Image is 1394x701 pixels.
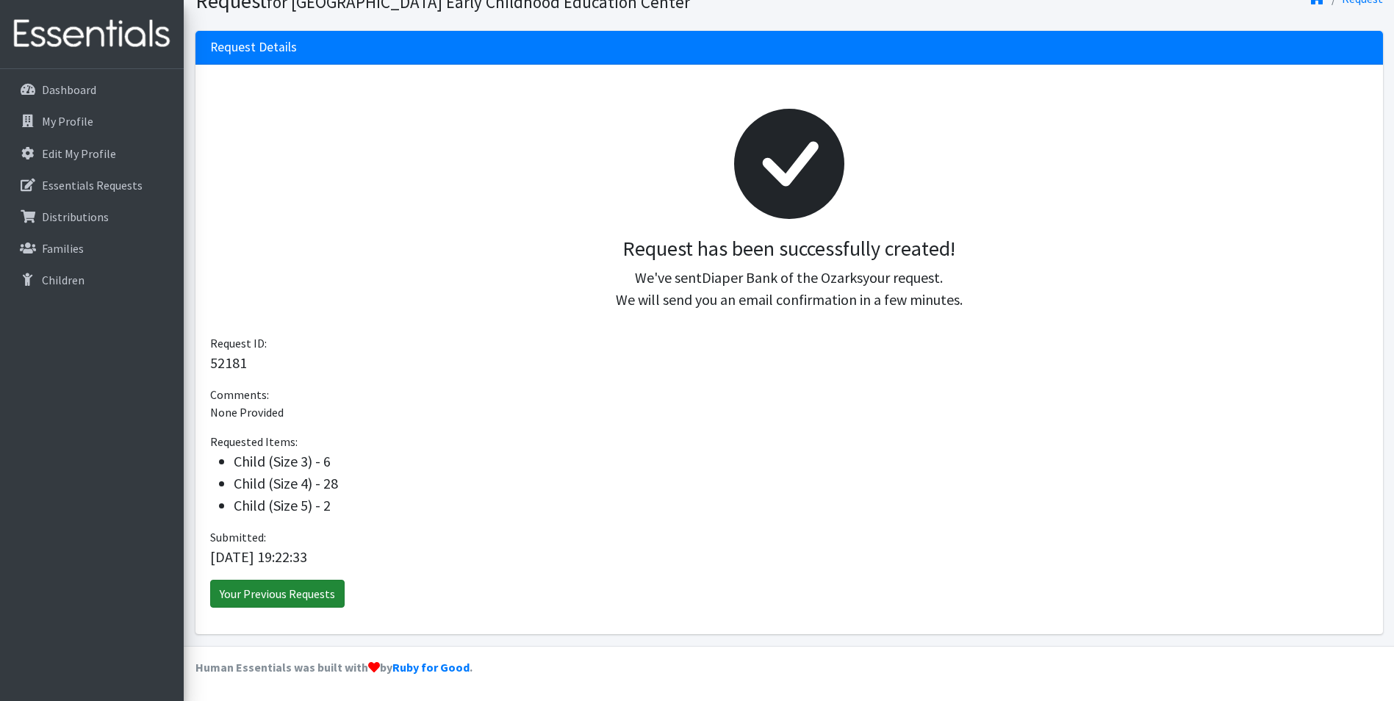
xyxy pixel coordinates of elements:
span: Request ID: [210,336,267,350]
h3: Request has been successfully created! [222,237,1357,262]
h3: Request Details [210,40,297,55]
a: My Profile [6,107,178,136]
li: Child (Size 4) - 28 [234,472,1368,495]
li: Child (Size 5) - 2 [234,495,1368,517]
p: Children [42,273,85,287]
a: Families [6,234,178,263]
span: None Provided [210,405,284,420]
li: Child (Size 3) - 6 [234,450,1368,472]
span: Comments: [210,387,269,402]
a: Ruby for Good [392,660,470,675]
span: Requested Items: [210,434,298,449]
strong: Human Essentials was built with by . [195,660,473,675]
p: My Profile [42,114,93,129]
a: Distributions [6,202,178,231]
p: Dashboard [42,82,96,97]
a: Essentials Requests [6,170,178,200]
p: Essentials Requests [42,178,143,193]
a: Children [6,265,178,295]
img: HumanEssentials [6,10,178,59]
p: 52181 [210,352,1368,374]
p: Distributions [42,209,109,224]
a: Dashboard [6,75,178,104]
a: Your Previous Requests [210,580,345,608]
span: Diaper Bank of the Ozarks [702,268,863,287]
p: [DATE] 19:22:33 [210,546,1368,568]
a: Edit My Profile [6,139,178,168]
p: We've sent your request. We will send you an email confirmation in a few minutes. [222,267,1357,311]
p: Families [42,241,84,256]
p: Edit My Profile [42,146,116,161]
span: Submitted: [210,530,266,544]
